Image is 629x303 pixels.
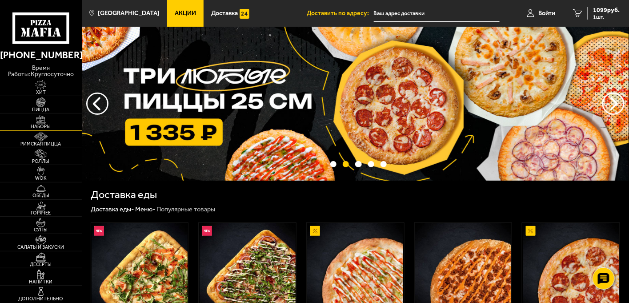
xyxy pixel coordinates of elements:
div: Популярные товары [156,205,215,214]
span: Доставить по адресу: [307,10,374,16]
button: предыдущий [602,93,625,115]
span: 1099 руб. [593,7,620,13]
img: 15daf4d41897b9f0e9f617042186c801.svg [240,9,249,19]
img: Новинка [94,226,104,236]
span: Акции [175,10,196,16]
span: [GEOGRAPHIC_DATA] [98,10,160,16]
button: точки переключения [343,161,349,167]
button: точки переключения [355,161,361,167]
span: 1 шт. [593,14,620,20]
button: точки переключения [330,161,337,167]
img: Акционный [526,226,536,236]
h1: Доставка еды [91,190,157,200]
img: Акционный [310,226,320,236]
span: Доставка [211,10,238,16]
img: Новинка [202,226,212,236]
a: Доставка еды- [91,205,134,213]
button: точки переключения [381,161,387,167]
button: следующий [86,93,108,115]
span: Войти [538,10,556,16]
input: Ваш адрес доставки [374,5,500,22]
a: Меню- [135,205,155,213]
button: точки переключения [368,161,374,167]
